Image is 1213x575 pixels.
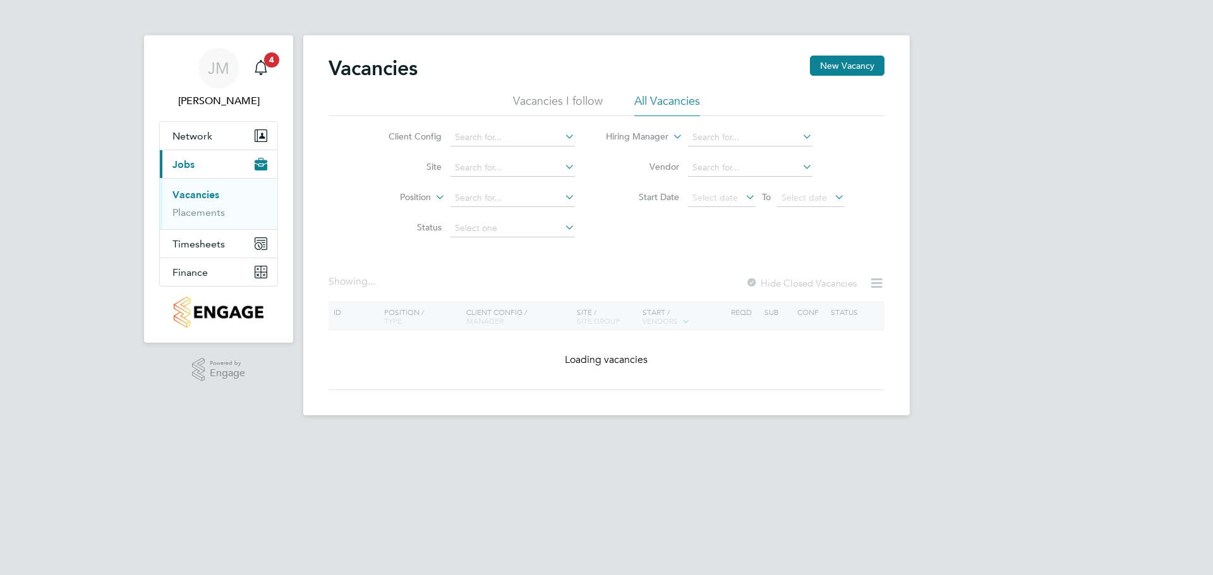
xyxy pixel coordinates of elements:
a: Go to home page [159,297,278,328]
nav: Main navigation [144,35,293,343]
span: To [758,189,775,205]
span: Network [172,130,212,142]
li: Vacancies I follow [513,93,603,116]
span: Finance [172,266,208,278]
label: Site [369,161,442,172]
button: Jobs [160,150,277,178]
span: 4 [264,52,279,68]
label: Start Date [606,191,679,203]
img: countryside-properties-logo-retina.png [174,297,263,328]
a: Placements [172,206,225,218]
span: ... [368,275,375,288]
label: Client Config [369,131,442,142]
input: Select one [450,220,575,237]
span: Jack Muth [159,93,278,109]
a: Powered byEngage [192,358,246,382]
label: Status [369,222,442,233]
input: Search for... [450,159,575,177]
div: Jobs [160,178,277,229]
input: Search for... [450,129,575,146]
span: JM [208,60,229,76]
label: Position [358,191,431,204]
a: JM[PERSON_NAME] [159,48,278,109]
h2: Vacancies [329,56,418,81]
label: Hiring Manager [596,131,668,143]
button: Timesheets [160,230,277,258]
span: Engage [210,368,245,379]
button: New Vacancy [810,56,884,76]
input: Search for... [688,129,812,146]
span: Select date [782,192,827,203]
label: Vendor [606,161,679,172]
button: Network [160,122,277,150]
li: All Vacancies [634,93,700,116]
a: 4 [248,48,274,88]
label: Hide Closed Vacancies [745,277,857,289]
div: Showing [329,275,378,288]
a: Vacancies [172,189,219,201]
input: Search for... [450,189,575,207]
input: Search for... [688,159,812,177]
span: Powered by [210,358,245,369]
span: Timesheets [172,238,225,250]
span: Select date [692,192,738,203]
span: Jobs [172,158,195,170]
button: Finance [160,258,277,286]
